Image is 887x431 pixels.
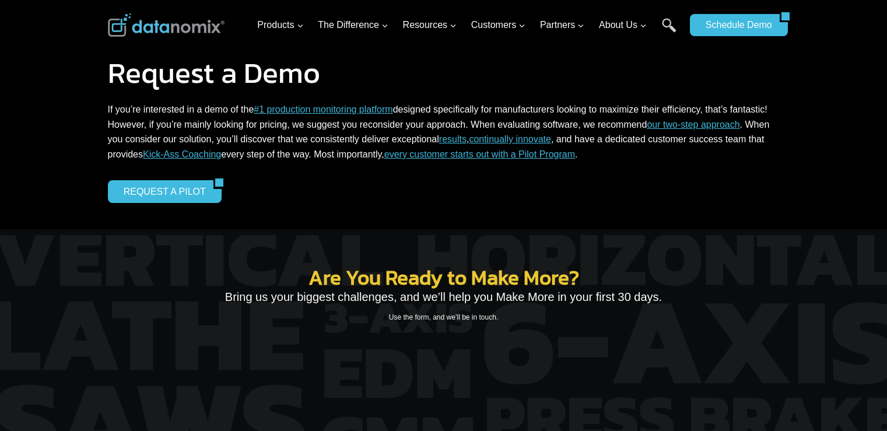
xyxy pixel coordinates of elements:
span: About Us [599,17,647,33]
img: Datanomix [108,13,225,37]
span: Customers [471,17,525,33]
span: Products [257,17,303,33]
h1: Request a Demo [108,58,780,87]
a: Search [662,18,676,44]
a: our two-step approach [647,120,739,129]
a: Schedule Demo [690,14,780,36]
span: The Difference [318,17,388,33]
span: Resources [403,17,457,33]
p: Use the form, and we’ll be in touch. [181,312,706,323]
span: Partners [540,17,584,33]
a: results [439,134,467,144]
a: Kick-Ass Coaching [143,149,221,159]
a: continually innovate [469,134,551,144]
a: REQUEST A PILOT [108,180,213,202]
nav: Primary Navigation [253,6,684,44]
a: every customer starts out with a Pilot Program [384,149,575,159]
a: #1 production monitoring platform [254,104,392,114]
p: If you’re interested in a demo of the designed specifically for manufacturers looking to maximize... [108,102,780,162]
h2: Are You Ready to Make More? [181,267,706,288]
p: Bring us your biggest challenges, and we’ll help you Make More in your first 30 days. [181,288,706,306]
